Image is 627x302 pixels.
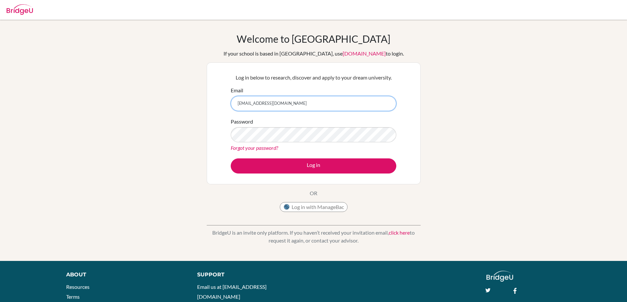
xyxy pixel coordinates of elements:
[66,271,182,279] div: About
[231,118,253,126] label: Password
[7,4,33,15] img: Bridge-U
[197,284,267,300] a: Email us at [EMAIL_ADDRESS][DOMAIN_NAME]
[66,284,90,290] a: Resources
[486,271,513,282] img: logo_white@2x-f4f0deed5e89b7ecb1c2cc34c3e3d731f90f0f143d5ea2071677605dd97b5244.png
[343,50,386,57] a: [DOMAIN_NAME]
[197,271,306,279] div: Support
[231,145,278,151] a: Forgot your password?
[280,202,348,212] button: Log in with ManageBac
[223,50,404,58] div: If your school is based in [GEOGRAPHIC_DATA], use to login.
[231,86,243,94] label: Email
[237,33,390,45] h1: Welcome to [GEOGRAPHIC_DATA]
[66,293,80,300] a: Terms
[231,74,396,81] p: Log in below to research, discover and apply to your dream university.
[310,189,317,197] p: OR
[207,229,421,244] p: BridgeU is an invite only platform. If you haven’t received your invitation email, to request it ...
[231,158,396,174] button: Log in
[389,229,410,236] a: click here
